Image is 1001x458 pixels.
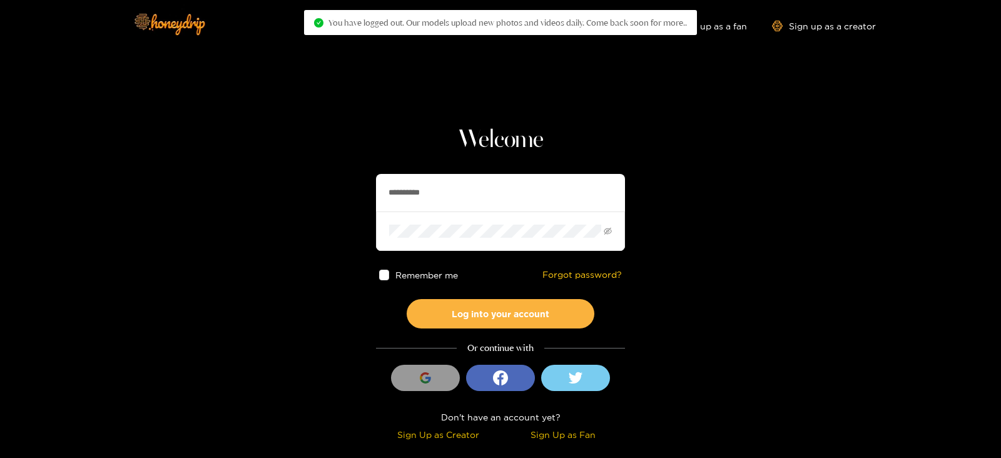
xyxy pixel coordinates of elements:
div: Or continue with [376,341,625,355]
a: Sign up as a creator [772,21,876,31]
div: Don't have an account yet? [376,410,625,424]
div: Sign Up as Fan [504,427,622,442]
span: Remember me [396,270,459,280]
a: Sign up as a fan [661,21,747,31]
span: You have logged out. Our models upload new photos and videos daily. Come back soon for more.. [328,18,687,28]
span: check-circle [314,18,323,28]
h1: Welcome [376,125,625,155]
button: Log into your account [407,299,594,328]
div: Sign Up as Creator [379,427,497,442]
a: Forgot password? [542,270,622,280]
span: eye-invisible [604,227,612,235]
